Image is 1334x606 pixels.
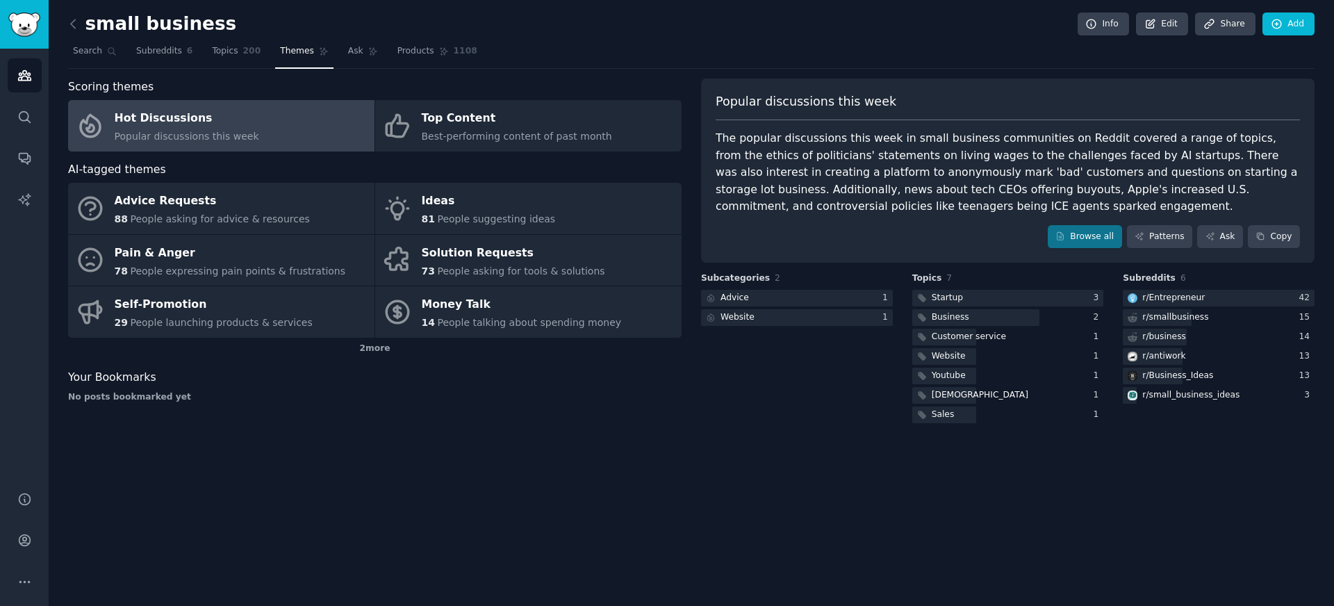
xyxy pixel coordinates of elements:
div: 1 [1094,389,1104,402]
span: Subcategories [701,272,770,285]
span: Best-performing content of past month [422,131,612,142]
div: Hot Discussions [115,108,259,130]
a: Business2 [912,309,1104,327]
a: Themes [275,40,333,69]
span: 81 [422,213,435,224]
div: 42 [1299,292,1315,304]
span: People suggesting ideas [437,213,555,224]
a: Startup3 [912,290,1104,307]
span: 14 [422,317,435,328]
a: Add [1262,13,1315,36]
div: Customer service [932,331,1006,343]
span: 1108 [454,45,477,58]
img: Business_Ideas [1128,371,1137,381]
a: Money Talk14People talking about spending money [375,286,682,338]
span: Popular discussions this week [115,131,259,142]
div: r/ business [1142,331,1186,343]
div: 1 [882,311,893,324]
span: 6 [1180,273,1186,283]
a: Ideas81People suggesting ideas [375,183,682,234]
a: Share [1195,13,1255,36]
span: People launching products & services [130,317,312,328]
h2: small business [68,13,236,35]
a: [DEMOGRAPHIC_DATA]1 [912,387,1104,404]
a: Edit [1136,13,1188,36]
div: [DEMOGRAPHIC_DATA] [932,389,1028,402]
div: Solution Requests [422,242,605,264]
a: small_business_ideasr/small_business_ideas3 [1123,387,1315,404]
span: People asking for advice & resources [130,213,309,224]
span: People asking for tools & solutions [437,265,604,277]
a: Youtube1 [912,368,1104,385]
div: Self-Promotion [115,294,313,316]
span: 7 [946,273,952,283]
img: antiwork [1128,352,1137,361]
a: Products1108 [393,40,482,69]
a: Pain & Anger78People expressing pain points & frustrations [68,235,374,286]
a: Subreddits6 [131,40,197,69]
button: Copy [1248,225,1300,249]
a: r/business14 [1123,329,1315,346]
span: AI-tagged themes [68,161,166,179]
div: Advice Requests [115,190,310,213]
span: Topics [912,272,942,285]
div: 14 [1299,331,1315,343]
span: 29 [115,317,128,328]
span: Topics [212,45,238,58]
a: Info [1078,13,1129,36]
a: Solution Requests73People asking for tools & solutions [375,235,682,286]
span: Search [73,45,102,58]
a: antiworkr/antiwork13 [1123,348,1315,366]
div: r/ antiwork [1142,350,1185,363]
div: Website [720,311,755,324]
a: r/smallbusiness15 [1123,309,1315,327]
a: Ask [1197,225,1243,249]
div: 1 [1094,350,1104,363]
a: Customer service1 [912,329,1104,346]
div: 13 [1299,350,1315,363]
div: 1 [1094,409,1104,421]
span: Subreddits [1123,272,1176,285]
span: Products [397,45,434,58]
img: GummySearch logo [8,13,40,37]
div: Top Content [422,108,612,130]
span: Ask [348,45,363,58]
a: Patterns [1127,225,1192,249]
a: Hot DiscussionsPopular discussions this week [68,100,374,151]
span: Scoring themes [68,79,154,96]
img: small_business_ideas [1128,391,1137,400]
img: Entrepreneur [1128,293,1137,303]
div: r/ smallbusiness [1142,311,1208,324]
div: Youtube [932,370,966,382]
div: 3 [1094,292,1104,304]
div: No posts bookmarked yet [68,391,682,404]
a: Top ContentBest-performing content of past month [375,100,682,151]
a: Sales1 [912,407,1104,424]
a: Website1 [701,309,893,327]
span: Themes [280,45,314,58]
div: Business [932,311,969,324]
a: Self-Promotion29People launching products & services [68,286,374,338]
div: 15 [1299,311,1315,324]
span: People talking about spending money [437,317,621,328]
div: 1 [1094,370,1104,382]
span: 78 [115,265,128,277]
div: r/ small_business_ideas [1142,389,1240,402]
div: 13 [1299,370,1315,382]
span: 6 [187,45,193,58]
span: Subreddits [136,45,182,58]
a: Website1 [912,348,1104,366]
div: The popular discussions this week in small business communities on Reddit covered a range of topi... [716,130,1300,215]
div: Advice [720,292,749,304]
a: Search [68,40,122,69]
div: 2 more [68,338,682,360]
div: Money Talk [422,294,622,316]
a: Entrepreneurr/Entrepreneur42 [1123,290,1315,307]
a: Advice Requests88People asking for advice & resources [68,183,374,234]
span: Your Bookmarks [68,369,156,386]
div: r/ Business_Ideas [1142,370,1213,382]
div: 3 [1304,389,1315,402]
span: People expressing pain points & frustrations [130,265,345,277]
div: Pain & Anger [115,242,346,264]
a: Browse all [1048,225,1122,249]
